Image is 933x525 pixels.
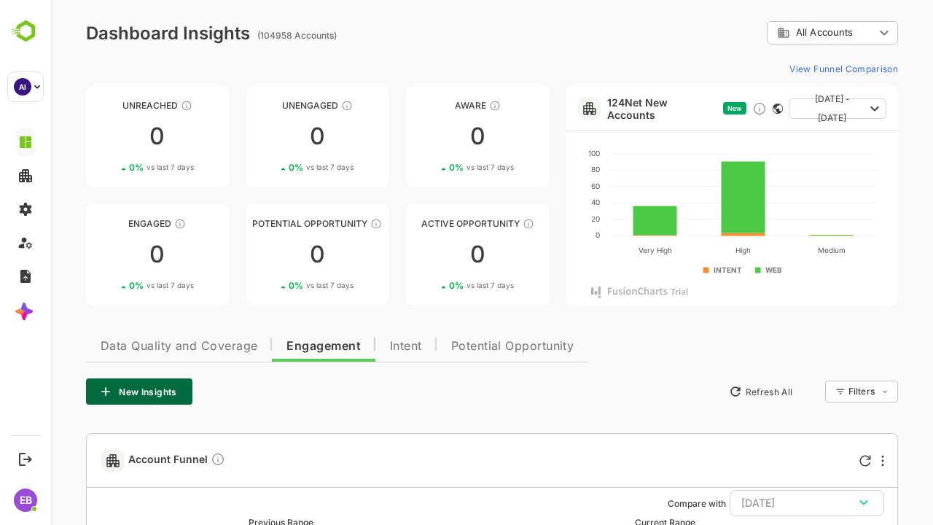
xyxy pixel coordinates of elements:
[319,218,331,230] div: These accounts are MQAs and can be passed on to Inside Sales
[235,341,310,352] span: Engagement
[701,101,716,116] div: Discover new ICP-fit accounts showing engagement — via intent surges, anonymous website visits, L...
[195,218,338,229] div: Potential Opportunity
[684,246,700,255] text: High
[123,218,135,230] div: These accounts are warm, further nurturing would qualify them to MQAs
[671,380,748,403] button: Refresh All
[14,489,37,512] div: EB
[676,104,691,112] span: New
[255,280,302,291] span: vs last 7 days
[95,280,143,291] span: vs last 7 days
[797,386,824,397] div: Filters
[733,57,847,80] button: View Funnel Comparison
[398,280,463,291] div: 0 %
[722,104,732,114] div: This card does not support filter and segments
[716,19,847,47] div: All Accounts
[7,17,44,45] img: BambooboxLogoMark.f1c84d78b4c51b1a7b5f700c9845e183.svg
[738,98,835,119] button: [DATE] - [DATE]
[77,452,174,469] span: Account Funnel
[238,280,302,291] div: 0 %
[255,162,302,173] span: vs last 7 days
[195,86,338,187] a: UnengagedThese accounts have not shown enough engagement and need nurturing00%vs last 7 days
[78,162,143,173] div: 0 %
[745,27,802,38] span: All Accounts
[35,218,178,229] div: Engaged
[355,243,498,266] div: 0
[14,78,31,96] div: AI
[398,162,463,173] div: 0 %
[415,162,463,173] span: vs last 7 days
[544,230,549,239] text: 0
[690,494,821,513] div: [DATE]
[160,452,174,469] div: Compare Funnel to any previous dates, and click on any plot in the current funnel to view the det...
[796,378,847,405] div: Filters
[339,341,371,352] span: Intent
[35,204,178,305] a: EngagedThese accounts are warm, further nurturing would qualify them to MQAs00%vs last 7 days
[195,243,338,266] div: 0
[540,198,549,206] text: 40
[290,100,302,112] div: These accounts have not shown enough engagement and need nurturing
[35,378,141,405] button: New Insights
[472,218,483,230] div: These accounts have open opportunities which might be at any of the Sales Stages
[78,280,143,291] div: 0 %
[95,162,143,173] span: vs last 7 days
[195,204,338,305] a: Potential OpportunityThese accounts are MQAs and can be passed on to Inside Sales00%vs last 7 days
[35,100,178,111] div: Unreached
[238,162,302,173] div: 0 %
[587,246,620,255] text: Very High
[35,23,199,44] div: Dashboard Insights
[15,449,35,469] button: Logout
[35,125,178,148] div: 0
[400,341,523,352] span: Potential Opportunity
[537,149,549,157] text: 100
[726,26,824,39] div: All Accounts
[355,125,498,148] div: 0
[540,214,549,223] text: 20
[679,490,833,516] button: [DATE]
[556,96,666,121] a: 124Net New Accounts
[130,100,141,112] div: These accounts have not been engaged with for a defined time period
[808,455,820,467] div: Refresh
[617,498,675,509] ag: Compare with
[766,246,794,254] text: Medium
[438,100,450,112] div: These accounts have just entered the buying cycle and need further nurturing
[749,90,813,128] span: [DATE] - [DATE]
[206,30,290,41] ag: (104958 Accounts)
[355,86,498,187] a: AwareThese accounts have just entered the buying cycle and need further nurturing00%vs last 7 days
[415,280,463,291] span: vs last 7 days
[355,100,498,111] div: Aware
[195,100,338,111] div: Unengaged
[540,165,549,174] text: 80
[50,341,206,352] span: Data Quality and Coverage
[35,243,178,266] div: 0
[540,182,549,190] text: 60
[355,218,498,229] div: Active Opportunity
[355,204,498,305] a: Active OpportunityThese accounts have open opportunities which might be at any of the Sales Stage...
[35,86,178,187] a: UnreachedThese accounts have not been engaged with for a defined time period00%vs last 7 days
[195,125,338,148] div: 0
[830,455,833,467] div: More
